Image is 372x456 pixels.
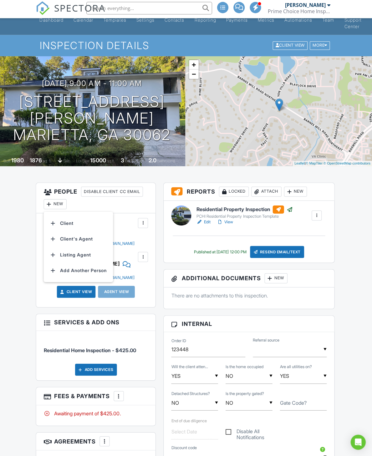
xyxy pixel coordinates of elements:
label: Will the client attend the inspection [172,364,209,370]
li: Service: Residential Home Inspection [45,336,149,359]
a: Zoom in [190,62,199,71]
h3: People [38,184,156,214]
span: bathrooms [158,160,176,165]
div: Client View [273,43,308,52]
label: Are all utilities on? [280,364,312,370]
span: slab [64,160,71,165]
p: There are no attachments to this inspection. [172,293,327,300]
div: Published at [DATE] 12:00 PM [195,250,247,255]
a: Client View [273,44,309,49]
div: 1980 [13,158,25,165]
label: Gate Code? [280,399,307,406]
div: 15000 [91,158,107,165]
div: Open Intercom Messenger [351,435,366,450]
div: Reporting [195,19,217,24]
a: Zoom out [190,71,199,80]
a: © MapTiler [306,163,323,166]
span: Built [5,160,12,165]
h3: Additional Documents [165,270,334,288]
span: bedrooms [126,160,144,165]
span: sq.ft. [108,160,116,165]
label: Detached Structures? [172,391,211,397]
label: Is the property gated? [226,391,264,397]
a: Client View [60,289,94,296]
span: SPECTORA [55,3,107,16]
span: Lot Size [77,160,90,165]
a: Leaflet [295,163,305,166]
h1: Inspection Details [41,42,331,53]
span: sq. ft. [44,160,53,165]
h3: Services & Add ons [38,315,156,331]
div: More [310,43,330,52]
div: Disable Client CC Email [82,188,144,198]
div: Locked [220,188,249,198]
div: | [293,162,372,167]
h3: [DATE] 9:00 am - 11:00 am [43,81,143,89]
input: Search everything... [88,4,213,16]
a: Residential Property Inspection PCHI Residential Property Inspection Template [197,206,293,220]
h3: Reports [165,184,334,202]
div: Templates [104,19,127,24]
div: Contacts [166,19,185,24]
label: Disable All Notifications [226,428,273,436]
div: Add Services [76,364,118,376]
h3: Internal [165,316,334,332]
div: Settings [137,19,155,24]
div: Team [323,19,334,24]
input: Select Date [172,424,219,439]
label: Is the home occupied [226,364,264,370]
a: Edit [197,220,211,226]
div: [PERSON_NAME] [285,4,326,10]
div: 1876 [31,158,43,165]
label: Referral source [253,338,280,343]
a: © OpenStreetMap contributors [324,163,370,166]
span: Residential Home Inspection - $425.00 [45,347,137,354]
a: View [217,220,234,226]
div: New [265,274,288,284]
div: Automations [285,19,313,24]
div: Prime Choice Home Inspections [268,10,331,16]
input: Gate Code? [280,395,327,411]
h3: Fees & Payments [38,388,156,405]
div: Awaiting payment of $425.00. [45,410,149,417]
div: Payments [227,19,248,24]
div: PCHI Residential Property Inspection Template [197,215,293,220]
label: Discount code [172,445,197,451]
div: Metrics [258,19,275,24]
div: Resend Email/Text [251,247,304,259]
div: New [284,188,307,198]
div: New [45,200,68,210]
label: Order ID [172,338,187,344]
div: Attach [252,188,282,198]
img: The Best Home Inspection Software - Spectora [37,3,51,17]
div: 2.0 [150,158,157,165]
div: 3 [122,158,125,165]
h1: [STREET_ADDRESS][PERSON_NAME] Marietta, GA 30062 [10,95,176,144]
label: End of due diligence [172,418,207,423]
a: Support Center [342,10,364,34]
a: SPECTORA [37,8,107,22]
h3: Agreements [38,433,156,450]
h6: Residential Property Inspection [197,206,293,215]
